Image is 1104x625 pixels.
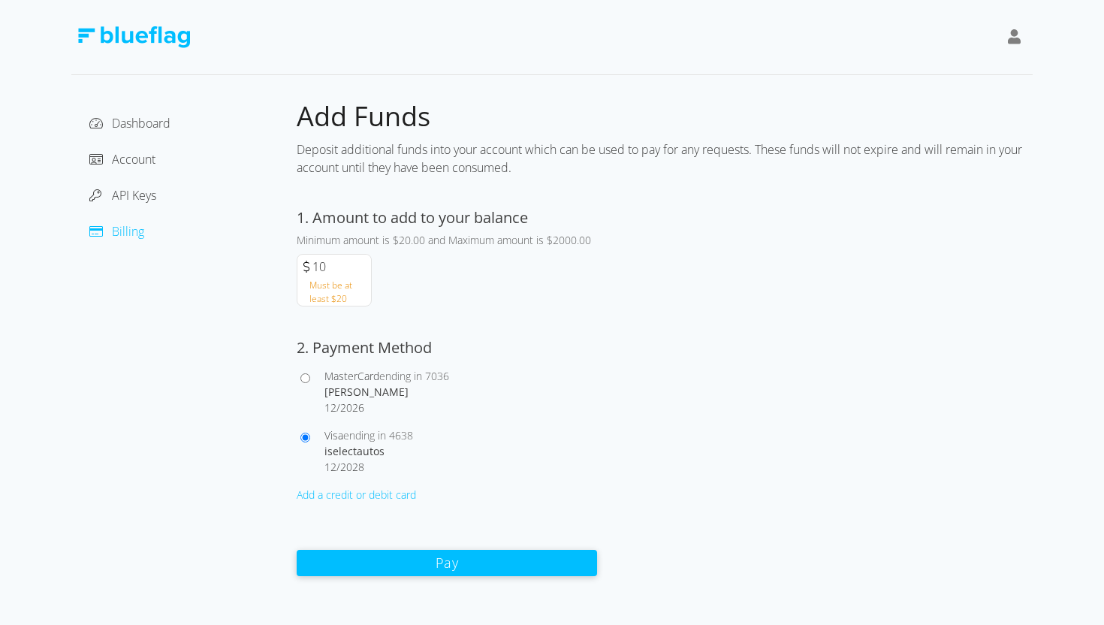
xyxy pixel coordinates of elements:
[324,460,336,474] span: 12
[297,134,1033,183] div: Deposit additional funds into your account which can be used to pay for any requests. These funds...
[324,384,597,400] div: [PERSON_NAME]
[297,550,597,576] button: Pay
[297,337,432,358] label: 2. Payment Method
[112,187,156,204] span: API Keys
[77,26,190,48] img: Blue Flag Logo
[89,223,144,240] a: Billing
[324,400,336,415] span: 12
[324,369,379,383] span: MasterCard
[309,279,371,306] div: Must be at least $20
[343,428,413,442] span: ending in 4638
[112,115,170,131] span: Dashboard
[336,400,340,415] span: /
[340,460,364,474] span: 2028
[89,187,156,204] a: API Keys
[297,232,597,248] div: Minimum amount is $20.00 and Maximum amount is $2000.00
[379,369,449,383] span: ending in 7036
[336,460,340,474] span: /
[340,400,364,415] span: 2026
[89,115,170,131] a: Dashboard
[112,223,144,240] span: Billing
[297,487,597,503] div: Add a credit or debit card
[324,443,597,459] div: iselectautos
[324,428,343,442] span: Visa
[297,207,528,228] label: 1. Amount to add to your balance
[89,151,155,168] a: Account
[297,98,430,134] span: Add Funds
[112,151,155,168] span: Account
